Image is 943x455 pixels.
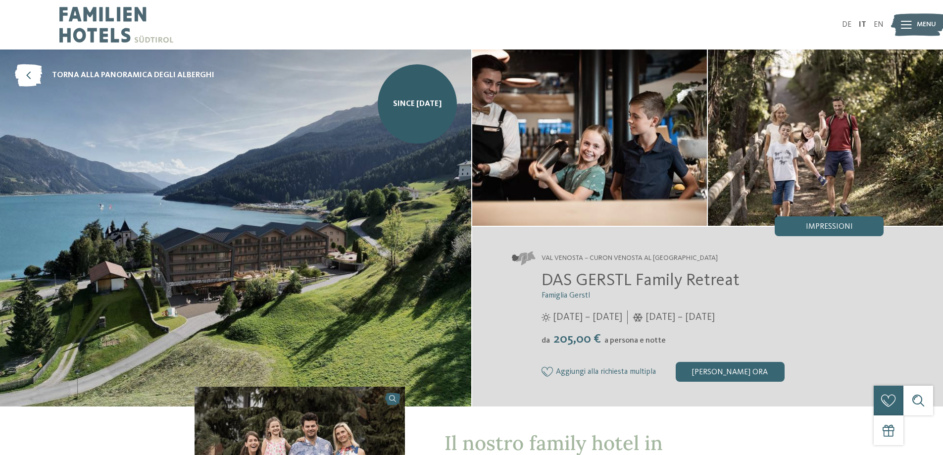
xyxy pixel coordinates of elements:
span: [DATE] – [DATE] [553,310,622,324]
span: 205,00 € [551,333,603,346]
img: Una vacanza di relax in un family hotel in Val Venosta [708,50,943,226]
a: torna alla panoramica degli alberghi [15,64,214,87]
a: IT [859,21,866,29]
img: Una vacanza di relax in un family hotel in Val Venosta [472,50,707,226]
a: EN [874,21,884,29]
span: DAS GERSTL Family Retreat [542,272,740,289]
div: [PERSON_NAME] ora [676,362,785,382]
span: Aggiungi alla richiesta multipla [556,368,656,377]
span: torna alla panoramica degli alberghi [52,70,214,81]
span: Famiglia Gerstl [542,292,590,300]
span: da [542,337,550,345]
span: a persona e notte [604,337,666,345]
i: Orari d'apertura estate [542,313,550,322]
span: Impressioni [806,223,853,231]
span: Val Venosta – Curon Venosta al [GEOGRAPHIC_DATA] [542,253,718,263]
span: SINCE [DATE] [393,99,442,109]
i: Orari d'apertura inverno [633,313,643,322]
a: DE [842,21,851,29]
span: [DATE] – [DATE] [645,310,715,324]
span: Menu [917,20,936,30]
